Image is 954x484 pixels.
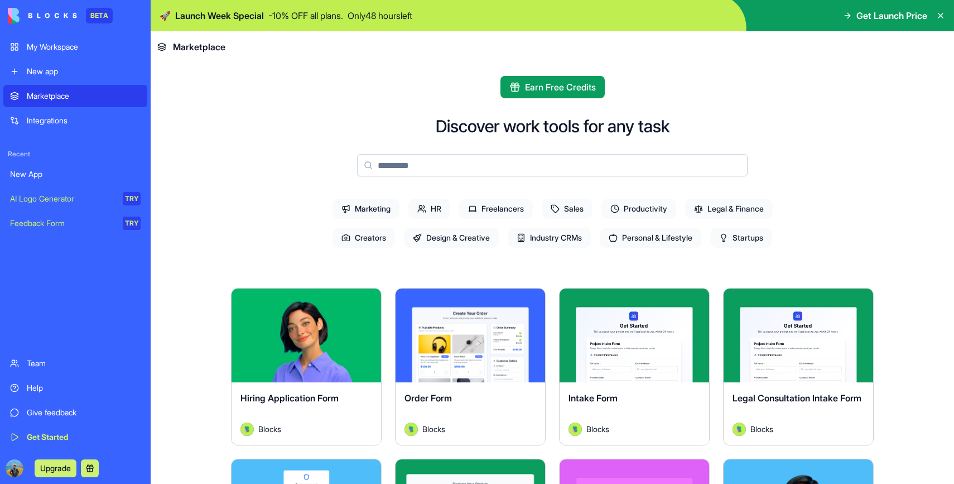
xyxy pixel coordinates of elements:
[27,115,141,126] div: Integrations
[27,66,141,77] div: New app
[240,392,339,404] span: Hiring Application Form
[240,423,254,436] img: Avatar
[404,392,452,404] span: Order Form
[568,423,582,436] img: Avatar
[173,40,225,54] span: Marketplace
[333,228,395,248] span: Creators
[123,217,141,230] div: TRY
[600,228,701,248] span: Personal & Lifestyle
[710,228,772,248] span: Startups
[231,288,382,445] a: Hiring Application FormAvatarBlocks
[733,392,861,404] span: Legal Consultation Intake Form
[268,9,343,22] p: - 10 % OFF all plans.
[3,188,147,210] a: AI Logo GeneratorTRY
[333,199,399,219] span: Marketing
[175,9,264,22] span: Launch Week Special
[3,212,147,234] a: Feedback FormTRY
[6,459,23,477] img: ACg8ocJ3SFFJP6TGvDLUOI_ZrRaWnoxgjxQO39TFNtaBsjyXYWFbiEbA=s96-c
[586,423,609,435] span: Blocks
[10,218,115,229] div: Feedback Form
[408,199,450,219] span: HR
[856,9,927,22] span: Get Launch Price
[459,199,533,219] span: Freelancers
[723,288,874,445] a: Legal Consultation Intake FormAvatarBlocks
[559,288,710,445] a: Intake FormAvatarBlocks
[525,80,596,94] span: Earn Free Credits
[3,109,147,132] a: Integrations
[10,169,141,180] div: New App
[35,459,76,477] button: Upgrade
[750,423,773,435] span: Blocks
[10,193,115,204] div: AI Logo Generator
[27,382,141,394] div: Help
[404,423,418,436] img: Avatar
[27,432,141,443] div: Get Started
[542,199,592,219] span: Sales
[3,352,147,375] a: Team
[35,462,76,473] a: Upgrade
[685,199,773,219] span: Legal & Finance
[27,90,141,102] div: Marketplace
[86,8,113,23] div: BETA
[422,423,445,435] span: Blocks
[258,423,281,435] span: Blocks
[160,9,171,22] span: 🚀
[3,426,147,448] a: Get Started
[3,377,147,399] a: Help
[27,41,141,52] div: My Workspace
[395,288,546,445] a: Order FormAvatarBlocks
[3,60,147,83] a: New app
[404,228,499,248] span: Design & Creative
[568,392,618,404] span: Intake Form
[601,199,676,219] span: Productivity
[8,8,113,23] a: BETA
[3,150,147,159] span: Recent
[436,116,669,136] h2: Discover work tools for any task
[27,358,141,369] div: Team
[8,8,77,23] img: logo
[27,407,141,418] div: Give feedback
[733,423,746,436] img: Avatar
[3,36,147,58] a: My Workspace
[3,163,147,185] a: New App
[3,401,147,424] a: Give feedback
[508,228,591,248] span: Industry CRMs
[123,192,141,205] div: TRY
[3,85,147,107] a: Marketplace
[348,9,412,22] p: Only 48 hours left
[500,76,605,98] button: Earn Free Credits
